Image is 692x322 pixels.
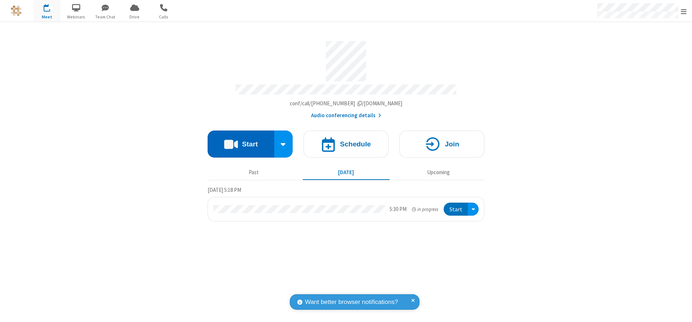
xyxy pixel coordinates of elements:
[274,131,293,158] div: Start conference options
[468,203,479,216] div: Open menu
[445,141,459,147] h4: Join
[208,186,484,222] section: Today's Meetings
[92,14,119,20] span: Team Chat
[34,14,61,20] span: Meet
[311,111,381,120] button: Audio conferencing details
[242,141,258,147] h4: Start
[208,131,274,158] button: Start
[210,166,297,179] button: Past
[121,14,148,20] span: Drive
[303,166,390,179] button: [DATE]
[290,100,403,107] span: Copy my meeting room link
[11,5,22,16] img: QA Selenium DO NOT DELETE OR CHANGE
[390,205,407,213] div: 5:30 PM
[208,36,484,120] section: Account details
[303,131,389,158] button: Schedule
[399,131,484,158] button: Join
[150,14,177,20] span: Calls
[395,166,482,179] button: Upcoming
[444,203,468,216] button: Start
[412,206,438,213] em: in progress
[208,186,241,193] span: [DATE] 5:18 PM
[63,14,90,20] span: Webinars
[305,297,398,307] span: Want better browser notifications?
[49,4,53,9] div: 1
[290,100,403,108] button: Copy my meeting room linkCopy my meeting room link
[674,303,687,317] iframe: Chat
[340,141,371,147] h4: Schedule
